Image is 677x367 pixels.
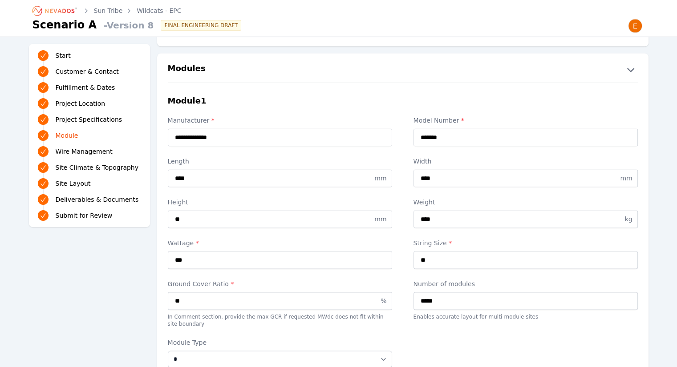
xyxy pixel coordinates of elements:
[168,279,392,288] label: Ground Cover Ratio
[161,20,241,31] div: FINAL ENGINEERING DRAFT
[137,6,181,15] a: Wildcats - EPC
[56,83,115,92] span: Fulfillment & Dates
[56,179,91,188] span: Site Layout
[56,51,71,60] span: Start
[413,313,638,320] p: Enables accurate layout for multi-module sites
[38,49,141,222] nav: Progress
[32,4,182,18] nav: Breadcrumb
[56,211,113,220] span: Submit for Review
[56,195,139,204] span: Deliverables & Documents
[168,95,207,107] h3: Module 1
[168,62,206,76] h2: Modules
[413,279,638,288] label: Number of modules
[413,239,638,247] label: String Size
[413,198,638,207] label: Weight
[168,313,392,327] p: In Comment section, provide the max GCR if requested MWdc does not fit within site boundary
[56,131,78,140] span: Module
[56,99,105,108] span: Project Location
[413,157,638,166] label: Width
[56,115,122,124] span: Project Specifications
[413,116,638,125] label: Model Number
[56,163,138,172] span: Site Climate & Topography
[168,239,392,247] label: Wattage
[168,157,392,166] label: Length
[94,6,123,15] a: Sun Tribe
[628,19,642,33] img: Emily Walker
[157,62,649,76] button: Modules
[56,147,113,156] span: Wire Management
[168,338,392,347] label: Module Type
[32,18,97,32] h1: Scenario A
[100,19,154,32] span: - Version 8
[168,116,392,125] label: Manufacturer
[168,198,392,207] label: Height
[56,67,119,76] span: Customer & Contact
